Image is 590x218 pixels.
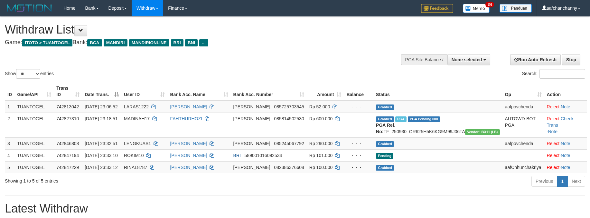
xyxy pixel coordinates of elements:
span: 742813042 [56,104,79,109]
span: 34 [485,2,494,7]
th: Date Trans.: activate to sort column descending [82,82,121,101]
th: User ID: activate to sort column ascending [121,82,167,101]
span: ROKIM10 [124,153,144,158]
a: [PERSON_NAME] [170,165,207,170]
span: 742847194 [56,153,79,158]
a: Next [567,176,585,187]
h1: Withdraw List [5,23,387,36]
span: [DATE] 23:32:51 [85,141,117,146]
span: Rp 52.000 [309,104,330,109]
img: MOTION_logo.png [5,3,54,13]
span: Pending [376,153,393,159]
span: BNI [185,39,198,46]
a: Note [561,104,570,109]
span: BCA [87,39,102,46]
span: Copy 085245067792 to clipboard [274,141,304,146]
div: - - - [346,164,371,171]
td: · · [544,113,587,137]
td: aafpovchenda [502,137,544,149]
h4: Game: Bank: [5,39,387,46]
a: FAHTHURHOZI [170,116,202,121]
img: Button%20Memo.svg [463,4,490,13]
span: Grabbed [376,141,394,147]
span: Grabbed [376,116,394,122]
span: [PERSON_NAME] [233,165,270,170]
th: ID [5,82,14,101]
div: - - - [346,104,371,110]
td: 4 [5,149,14,161]
td: TUANTOGEL [14,149,54,161]
span: [PERSON_NAME] [233,141,270,146]
a: Note [561,165,570,170]
a: Reject [547,116,560,121]
td: · [544,137,587,149]
a: Reject [547,153,560,158]
label: Search: [522,69,585,79]
span: None selected [452,57,482,62]
a: Reject [547,141,560,146]
img: Feedback.jpg [421,4,453,13]
button: None selected [447,54,490,65]
span: BRI [233,153,241,158]
span: MADINAH17 [124,116,150,121]
a: Note [561,153,570,158]
select: Showentries [16,69,40,79]
a: Run Auto-Refresh [510,54,561,65]
th: Amount: activate to sort column ascending [307,82,344,101]
td: aafChhunchakriya [502,161,544,173]
span: 742827310 [56,116,79,121]
span: Rp 100.000 [309,165,332,170]
a: Stop [562,54,580,65]
span: ... [199,39,208,46]
span: MANDIRI [104,39,127,46]
span: Grabbed [376,104,394,110]
div: - - - [346,152,371,159]
div: Showing 1 to 5 of 5 entries [5,175,241,184]
td: · [544,101,587,113]
span: ITOTO > TUANTOGEL [22,39,72,46]
h1: Latest Withdraw [5,202,585,215]
span: BRI [171,39,183,46]
a: Reject [547,104,560,109]
span: Copy 085814502530 to clipboard [274,116,304,121]
td: 5 [5,161,14,173]
a: [PERSON_NAME] [170,141,207,146]
span: Copy 082386376608 to clipboard [274,165,304,170]
a: [PERSON_NAME] [170,104,207,109]
td: TUANTOGEL [14,137,54,149]
th: Bank Acc. Name: activate to sort column ascending [167,82,230,101]
span: Rp 290.000 [309,141,332,146]
span: LENGKUAS1 [124,141,151,146]
img: panduan.png [500,4,532,13]
span: Marked by aafchonlypin [395,116,407,122]
td: aafpovchenda [502,101,544,113]
span: Grabbed [376,165,394,171]
td: TUANTOGEL [14,113,54,137]
a: Check Trans [547,116,574,128]
th: Bank Acc. Number: activate to sort column ascending [231,82,307,101]
span: Rp 600.000 [309,116,332,121]
span: Vendor URL: https://dashboard.q2checkout.com/secure [465,129,500,135]
a: Note [561,141,570,146]
span: Copy 589001016092534 to clipboard [245,153,282,158]
span: MANDIRIONLINE [129,39,169,46]
span: [DATE] 23:33:12 [85,165,117,170]
div: PGA Site Balance / [401,54,447,65]
span: 742846808 [56,141,79,146]
span: [DATE] 23:33:10 [85,153,117,158]
td: · [544,149,587,161]
td: · [544,161,587,173]
div: - - - [346,115,371,122]
td: 3 [5,137,14,149]
input: Search: [539,69,585,79]
th: Game/API: activate to sort column ascending [14,82,54,101]
td: TF_250930_OR625H5K6KG9M99J06TA [373,113,502,137]
th: Balance [344,82,373,101]
span: Rp 101.000 [309,153,332,158]
td: 1 [5,101,14,113]
span: LARAS1222 [124,104,149,109]
span: PGA Pending [408,116,440,122]
th: Op: activate to sort column ascending [502,82,544,101]
a: [PERSON_NAME] [170,153,207,158]
th: Status [373,82,502,101]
